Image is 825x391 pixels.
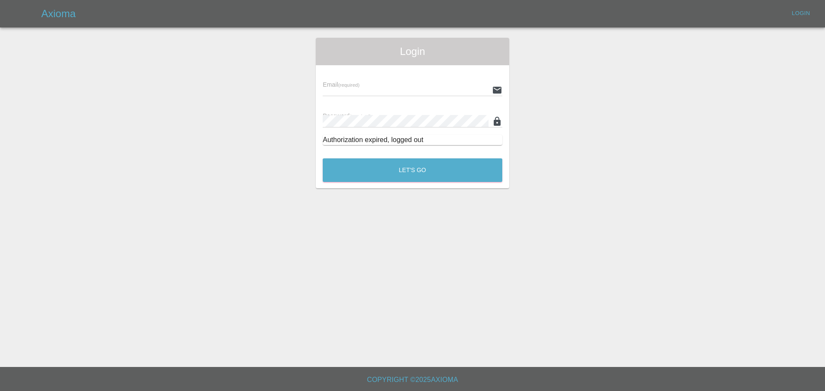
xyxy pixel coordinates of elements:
[350,114,371,119] small: (required)
[323,81,359,88] span: Email
[787,7,815,20] a: Login
[338,82,360,88] small: (required)
[323,45,502,58] span: Login
[323,135,502,145] div: Authorization expired, logged out
[323,112,371,119] span: Password
[7,374,818,386] h6: Copyright © 2025 Axioma
[323,158,502,182] button: Let's Go
[41,7,76,21] h5: Axioma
